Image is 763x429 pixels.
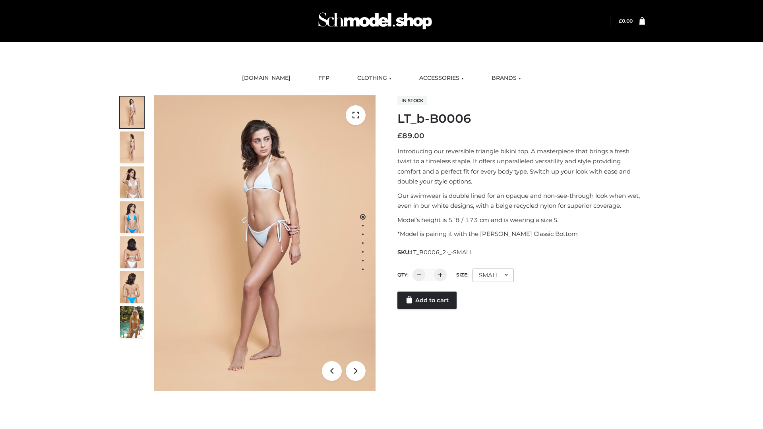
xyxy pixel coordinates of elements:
p: *Model is pairing it with the [PERSON_NAME] Classic Bottom [397,229,645,239]
span: In stock [397,96,427,105]
span: £ [619,18,622,24]
label: Size: [456,272,469,278]
bdi: 0.00 [619,18,633,24]
a: £0.00 [619,18,633,24]
a: BRANDS [486,70,527,87]
img: ArielClassicBikiniTop_CloudNine_AzureSky_OW114ECO_1 [154,95,376,391]
img: ArielClassicBikiniTop_CloudNine_AzureSky_OW114ECO_4-scaled.jpg [120,201,144,233]
img: Schmodel Admin 964 [316,5,435,37]
a: [DOMAIN_NAME] [236,70,296,87]
span: SKU: [397,247,473,257]
p: Model’s height is 5 ‘8 / 173 cm and is wearing a size S. [397,215,645,225]
h1: LT_b-B0006 [397,112,645,126]
img: ArielClassicBikiniTop_CloudNine_AzureSky_OW114ECO_7-scaled.jpg [120,236,144,268]
p: Introducing our reversible triangle bikini top. A masterpiece that brings a fresh twist to a time... [397,146,645,187]
img: ArielClassicBikiniTop_CloudNine_AzureSky_OW114ECO_8-scaled.jpg [120,271,144,303]
img: ArielClassicBikiniTop_CloudNine_AzureSky_OW114ECO_1-scaled.jpg [120,97,144,128]
a: ACCESSORIES [413,70,470,87]
img: ArielClassicBikiniTop_CloudNine_AzureSky_OW114ECO_2-scaled.jpg [120,131,144,163]
a: CLOTHING [351,70,397,87]
bdi: 89.00 [397,131,424,140]
span: £ [397,131,402,140]
a: Add to cart [397,292,457,309]
span: LT_B0006_2-_-SMALL [411,249,473,256]
img: ArielClassicBikiniTop_CloudNine_AzureSky_OW114ECO_3-scaled.jpg [120,166,144,198]
img: Arieltop_CloudNine_AzureSky2.jpg [120,306,144,338]
div: SMALL [473,269,514,282]
p: Our swimwear is double lined for an opaque and non-see-through look when wet, even in our white d... [397,191,645,211]
a: FFP [312,70,335,87]
label: QTY: [397,272,409,278]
